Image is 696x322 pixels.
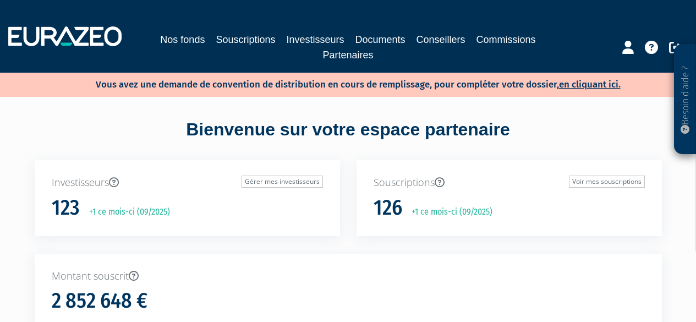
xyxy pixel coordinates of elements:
p: Montant souscrit [52,269,645,283]
a: Nos fonds [160,32,205,47]
a: Documents [355,32,405,47]
h1: 2 852 648 € [52,290,147,313]
p: Souscriptions [374,176,645,190]
a: Conseillers [416,32,465,47]
a: Souscriptions [216,32,275,47]
p: +1 ce mois-ci (09/2025) [404,206,492,219]
a: Investisseurs [286,32,344,47]
p: Vous avez une demande de convention de distribution en cours de remplissage, pour compléter votre... [64,75,621,91]
a: Gérer mes investisseurs [242,176,323,188]
p: +1 ce mois-ci (09/2025) [81,206,170,219]
p: Investisseurs [52,176,323,190]
a: Commissions [476,32,536,47]
a: Partenaires [322,47,373,63]
h1: 123 [52,197,80,220]
p: Besoin d'aide ? [679,50,692,149]
h1: 126 [374,197,402,220]
a: Voir mes souscriptions [569,176,645,188]
img: 1732889491-logotype_eurazeo_blanc_rvb.png [8,26,122,46]
a: en cliquant ici. [559,79,621,90]
div: Bienvenue sur votre espace partenaire [26,117,670,160]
